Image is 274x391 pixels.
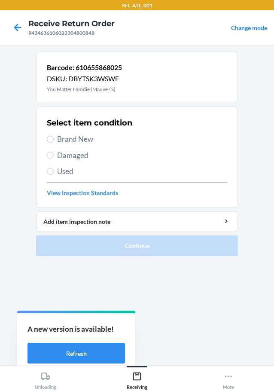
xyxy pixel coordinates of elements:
[57,166,227,177] span: Used
[91,366,183,390] button: Receiving
[28,18,115,29] h4: Receive Return Order
[47,152,54,159] input: Damaged
[47,62,122,73] p: Barcode: 610655868025
[122,2,152,9] p: SFL_ATL_001
[27,343,125,364] button: Refresh
[57,150,227,161] span: Damaged
[36,211,238,232] button: Add item inspection note
[47,136,54,143] input: Brand New
[35,368,56,390] div: Unloading
[43,217,231,226] div: Add item inspection note
[223,368,234,390] div: More
[57,134,227,145] span: Brand New
[47,188,227,197] a: View Inspection Standards
[183,366,274,390] button: More
[231,24,267,31] a: Change mode
[36,235,238,256] button: Continue
[47,117,132,128] h2: Select item condition
[28,29,115,37] div: 9434636106023304800848
[47,168,54,175] input: Used
[27,324,125,335] p: A new version is available!
[47,86,122,93] p: You Matter Hoodie (Mauve / S)
[127,368,147,390] div: Receiving
[47,73,122,84] p: DSKU: DBYTSK3WSWF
